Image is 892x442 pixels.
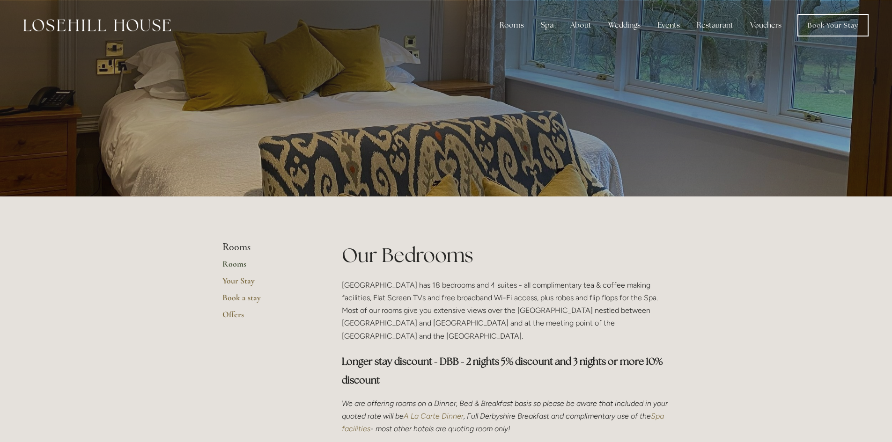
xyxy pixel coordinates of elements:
[222,259,312,275] a: Rooms
[601,16,648,35] div: Weddings
[563,16,599,35] div: About
[222,292,312,309] a: Book a stay
[342,399,670,420] em: We are offering rooms on a Dinner, Bed & Breakfast basis so please be aware that included in your...
[689,16,741,35] div: Restaurant
[797,14,869,36] a: Book Your Stay
[743,16,789,35] a: Vouchers
[492,16,531,35] div: Rooms
[650,16,687,35] div: Events
[342,279,670,342] p: [GEOGRAPHIC_DATA] has 18 bedrooms and 4 suites - all complimentary tea & coffee making facilities...
[222,275,312,292] a: Your Stay
[533,16,561,35] div: Spa
[222,309,312,326] a: Offers
[370,424,510,433] em: - most other hotels are quoting room only!
[342,355,664,386] strong: Longer stay discount - DBB - 2 nights 5% discount and 3 nights or more 10% discount
[23,19,171,31] img: Losehill House
[464,412,651,420] em: , Full Derbyshire Breakfast and complimentary use of the
[342,241,670,269] h1: Our Bedrooms
[222,241,312,254] li: Rooms
[404,412,464,420] a: A La Carte Dinner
